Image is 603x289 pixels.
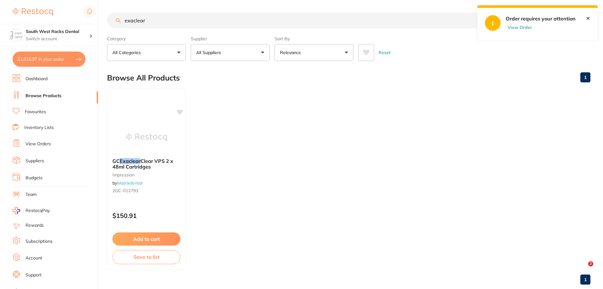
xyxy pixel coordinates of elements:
[112,212,180,219] p: $150.91
[10,29,22,42] img: South West Rocks Dental
[107,36,186,42] label: Category
[26,76,48,82] a: Dashboard
[107,74,180,82] h2: Browse All Products
[107,44,186,61] button: All Categories
[275,36,353,42] label: Sort By
[588,261,593,266] span: 2
[510,18,543,23] span: Create Product
[13,5,53,19] a: Restocq Logo
[13,207,50,214] a: RestocqPay
[26,29,89,35] h4: South West Rocks Dental
[112,49,143,56] p: All Categories
[26,192,37,198] a: Team
[26,272,42,278] a: Support
[112,158,180,170] b: GC Exaclear Clear VPS 2 x 48ml Cartridges
[112,232,180,246] button: Add to cart
[13,52,85,67] button: $1,016.97 in your order
[107,13,494,28] input: Search Products
[112,158,173,170] span: Clear VPS 2 x 48ml Cartridges
[191,36,270,42] label: Supplier
[24,125,54,131] a: Inventory Lists
[26,93,61,99] a: Browse Products
[25,109,46,115] a: Favourites
[112,250,180,264] button: Save to list
[26,141,51,147] a: View Orders
[13,8,53,16] img: Restocq Logo
[26,36,89,42] p: Switch account
[26,255,42,261] a: Account
[580,273,590,286] a: 1
[196,49,224,56] p: All Suppliers
[112,158,120,164] span: GC
[112,188,138,193] span: 2GC-012793
[191,44,270,61] button: All Suppliers
[26,222,44,229] a: Rewards
[13,207,20,214] img: RestocqPay
[26,208,50,214] span: RestocqPay
[26,158,44,164] a: Suppliers
[377,44,392,61] button: Reset
[586,15,590,21] a: Close this notification
[275,44,353,61] button: Relevance
[120,158,140,164] em: Exaclear
[126,122,167,153] img: GC Exaclear Clear VPS 2 x 48ml Cartridges
[112,180,142,186] span: by
[575,261,590,276] iframe: Intercom live chat
[112,172,180,177] small: impression
[280,49,304,56] p: Relevance
[117,180,142,186] a: Matrixdental
[499,13,548,28] button: Create Product
[580,71,590,84] a: 1
[26,238,53,245] a: Subscriptions
[506,25,537,30] button: View Order
[26,175,43,181] a: Budgets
